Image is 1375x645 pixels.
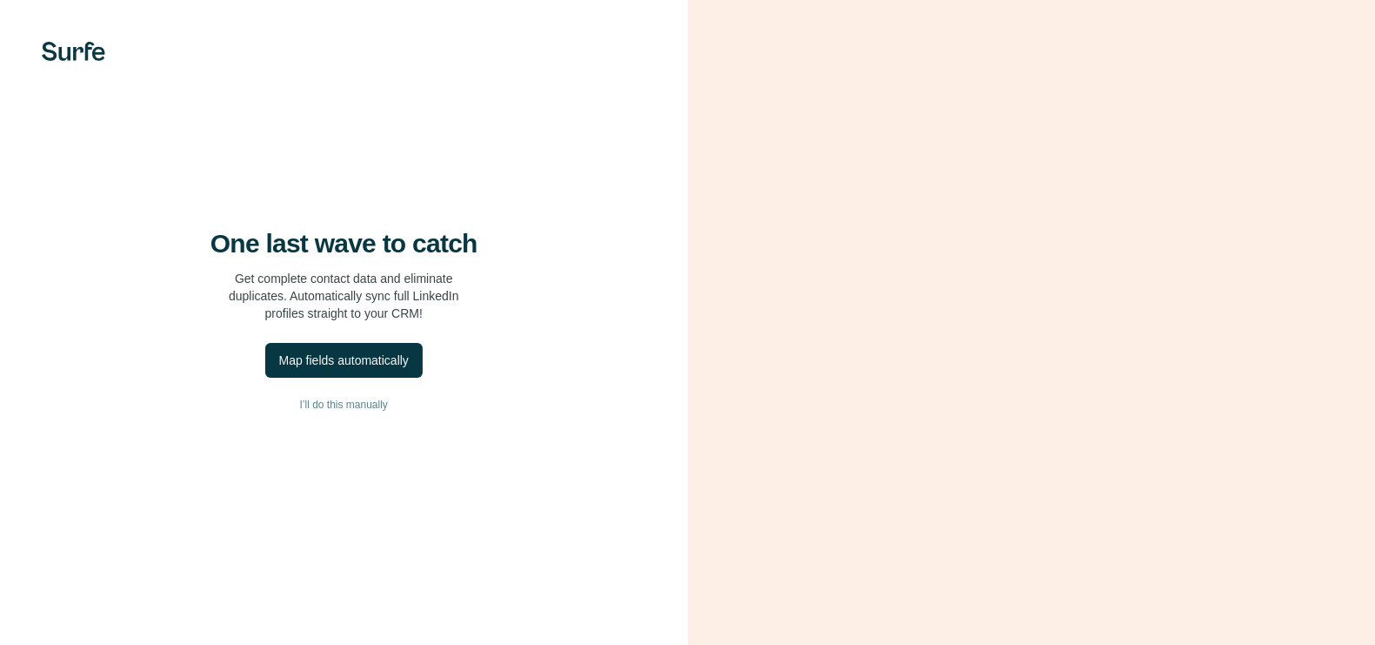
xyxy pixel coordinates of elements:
div: Map fields automatically [279,352,409,369]
button: I’ll do this manually [35,392,653,418]
img: Surfe's logo [42,42,105,61]
span: I’ll do this manually [300,397,388,413]
p: Get complete contact data and eliminate duplicates. Automatically sync full LinkedIn profiles str... [229,270,459,322]
button: Map fields automatically [265,343,423,378]
h4: One last wave to catch [210,228,477,259]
